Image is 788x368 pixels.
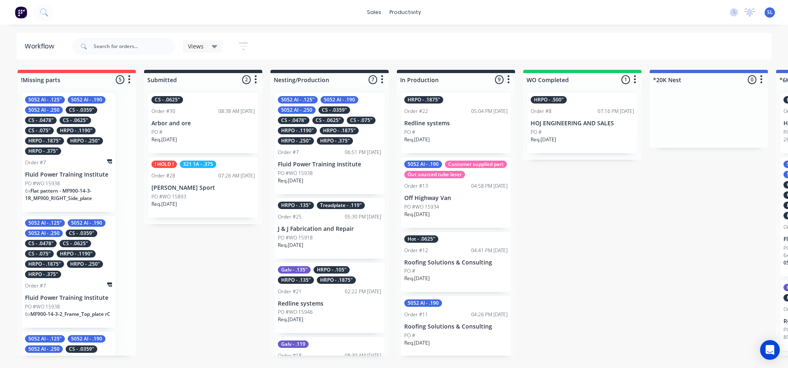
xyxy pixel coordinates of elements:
[278,276,314,284] div: HRPO - .135"
[218,172,255,179] div: 07:26 AM [DATE]
[278,225,381,232] p: J & J Fabrication and Repair
[278,149,299,156] div: Order #7
[25,117,57,124] div: CS - .0478"
[317,202,365,209] div: Treadplate - .119"
[404,259,508,266] p: Roofing Solutions & Consulting
[148,157,258,218] div: ! HOLD !321 1A - .375Order #2807:26 AM [DATE][PERSON_NAME] SportPO #WO 15893Req.[DATE]
[151,96,183,103] div: CS - .0625"
[318,106,350,114] div: CS - .0359"
[278,96,318,103] div: 5052 Al - .125"
[404,247,428,254] div: Order #12
[278,137,314,145] div: HRPO - .250"
[760,340,780,360] div: Open Intercom Messenger
[401,232,511,292] div: Hot - .0625"Order #1204:41 PM [DATE]Roofing Solutions & ConsultingPO #Req.[DATE]
[275,93,385,194] div: 5052 Al - .125"5052 Al - .1905052 Al - .250CS - .0359"CS - .0478"CS - .0625"CS - .075"HRPO - .119...
[68,96,105,103] div: 5052 Al - .190
[404,275,430,282] p: Req. [DATE]
[25,106,63,114] div: 5052 Al - .250
[151,193,186,200] p: PO #WO 15893
[345,288,381,295] div: 02:22 PM [DATE]
[25,271,61,278] div: HRPO - .375"
[25,41,58,51] div: Workflow
[278,170,313,177] p: PO #WO 15938
[25,171,112,178] p: Fluid Power Training Institute
[404,299,442,307] div: 5052 Al - .190
[25,250,54,258] div: CS - .075"
[527,93,637,153] div: HRPO - .500"Order #807:16 PM [DATE]HOJ ENGINEERING AND SALESPO #Req.[DATE]
[25,240,57,247] div: CS - .0478"
[94,38,175,55] input: Search for orders...
[278,316,303,323] p: Req. [DATE]
[401,157,511,228] div: 5052 Al - .190Customer supplied partOut sourced tube laserOrder #1304:58 PM [DATE]Off Highway Van...
[531,120,634,127] p: HOJ ENGINEERING AND SALES
[151,184,255,191] p: [PERSON_NAME] Sport
[25,335,65,343] div: 5052 Al - .125"
[25,127,54,134] div: CS - .075"
[151,172,175,179] div: Order #28
[180,161,216,168] div: 321 1A - .375
[25,230,63,237] div: 5052 Al - .250
[598,108,634,115] div: 07:16 PM [DATE]
[66,230,97,237] div: CS - .0359"
[151,129,163,136] p: PO #
[531,108,552,115] div: Order #8
[218,108,255,115] div: 08:38 AM [DATE]
[404,96,443,103] div: HRPO - .1875"
[345,149,381,156] div: 06:51 PM [DATE]
[25,180,60,187] p: PO #WO 15938
[66,345,97,353] div: CS - .0359"
[278,106,316,114] div: 5052 Al - .250
[767,9,773,16] span: SL
[15,6,27,18] img: Factory
[25,303,60,310] p: PO #WO 15938
[278,234,313,241] p: PO #WO 15918
[531,136,556,143] p: Req. [DATE]
[188,42,204,51] span: Views
[60,240,91,247] div: CS - .0625"
[401,296,511,356] div: 5052 Al - .190Order #1104:26 PM [DATE]Roofing Solutions & ConsultingPO #Req.[DATE]
[278,340,309,348] div: Galv - .119
[278,117,309,124] div: CS - .0478"
[60,356,91,363] div: CS - .0625"
[404,332,415,339] p: PO #
[278,288,302,295] div: Order #21
[278,127,317,134] div: HRPO - .1190"
[25,159,46,166] div: Order #7
[404,323,508,330] p: Roofing Solutions & Consulting
[275,198,385,259] div: HRPO - .135"Treadplate - .119"Order #2505:30 PM [DATE]J & J Fabrication and RepairPO #WO 15918Req...
[278,213,302,221] div: Order #25
[314,266,350,274] div: HRPO - .105"
[67,137,103,145] div: HRPO - .250"
[151,136,177,143] p: Req. [DATE]
[404,171,465,178] div: Out sourced tube laser
[278,308,313,316] p: PO #WO 15946
[57,250,96,258] div: HRPO - .1190"
[404,211,430,218] p: Req. [DATE]
[25,345,63,353] div: 5052 Al - .250
[22,93,115,212] div: 5052 Al - .125"5052 Al - .1905052 Al - .250CS - .0359"CS - .0478"CS - .0625"CS - .075"HRPO - .119...
[25,96,65,103] div: 5052 Al - .125"
[278,161,381,168] p: Fluid Power Training Institute
[68,335,105,343] div: 5052 Al - .190
[25,310,30,317] span: 6 x
[278,177,303,184] p: Req. [DATE]
[404,182,428,190] div: Order #13
[404,136,430,143] p: Req. [DATE]
[148,93,258,153] div: CS - .0625"Order #3008:38 AM [DATE]Arbor and orePO #Req.[DATE]
[25,356,57,363] div: CS - .0478"
[385,6,425,18] div: productivity
[67,260,103,268] div: HRPO - .250"
[66,106,97,114] div: CS - .0359"
[25,260,64,268] div: HRPO - .1875"
[320,127,359,134] div: HRPO - .1875"
[404,267,415,275] p: PO #
[25,282,46,290] div: Order #7
[404,235,438,243] div: Hot - .0625"
[345,352,381,359] div: 08:39 AM [DATE]
[68,219,105,227] div: 5052 Al - .190
[531,96,567,103] div: HRPO - .500"
[471,311,508,318] div: 04:26 PM [DATE]
[25,294,112,301] p: Fluid Power Training Institute
[151,200,177,208] p: Req. [DATE]
[363,6,385,18] div: sales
